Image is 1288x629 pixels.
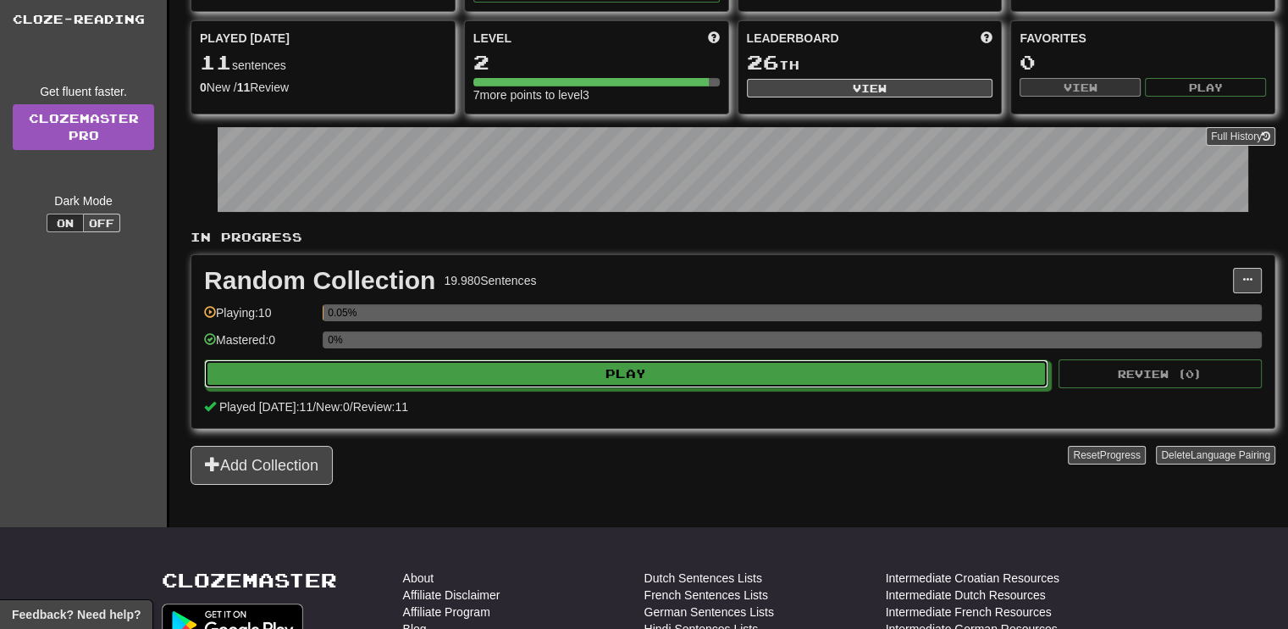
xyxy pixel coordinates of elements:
div: sentences [200,52,446,74]
span: 11 [200,50,232,74]
div: New / Review [200,79,446,96]
span: This week in points, UTC [981,30,992,47]
span: / [312,400,316,414]
button: Full History [1206,127,1275,146]
a: Intermediate Dutch Resources [886,587,1046,604]
span: Level [473,30,511,47]
p: In Progress [191,229,1275,246]
a: ClozemasterPro [13,104,154,150]
span: New: 0 [316,400,350,414]
span: Leaderboard [747,30,839,47]
div: Favorites [1020,30,1266,47]
button: On [47,214,84,232]
div: 19.980 Sentences [444,272,536,289]
div: Playing: 10 [204,304,314,332]
a: Affiliate Program [403,604,490,621]
button: Off [83,214,120,232]
button: ResetProgress [1068,446,1145,465]
strong: 0 [200,81,207,94]
div: th [747,52,993,74]
button: Review (0) [1059,359,1262,388]
button: Play [1145,78,1266,97]
span: Played [DATE] [200,30,290,47]
div: Random Collection [204,268,435,293]
span: Language Pairing [1191,449,1270,461]
a: German Sentences Lists [644,604,774,621]
div: Dark Mode [13,192,154,209]
div: 0 [1020,52,1266,73]
span: / [350,400,353,414]
a: French Sentences Lists [644,587,768,604]
button: View [747,79,993,97]
a: Dutch Sentences Lists [644,570,762,587]
div: 2 [473,52,720,73]
span: Open feedback widget [12,606,141,623]
span: Review: 11 [353,400,408,414]
span: Progress [1100,449,1141,461]
div: 7 more points to level 3 [473,86,720,103]
strong: 11 [237,81,251,94]
a: Intermediate Croatian Resources [886,570,1059,587]
button: Play [204,359,1048,388]
button: DeleteLanguage Pairing [1156,446,1275,465]
a: About [403,570,434,587]
a: Intermediate French Resources [886,604,1052,621]
span: 26 [747,50,779,74]
a: Clozemaster [162,570,337,591]
div: Mastered: 0 [204,331,314,359]
span: Score more points to level up [708,30,720,47]
div: Get fluent faster. [13,83,154,100]
button: View [1020,78,1141,97]
span: Played [DATE]: 11 [219,400,312,414]
button: Add Collection [191,446,333,485]
a: Affiliate Disclaimer [403,587,500,604]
